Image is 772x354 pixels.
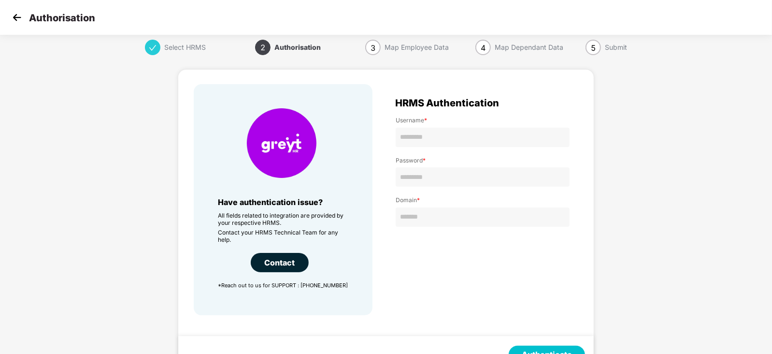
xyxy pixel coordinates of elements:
p: *Reach out to us for SUPPORT : [PHONE_NUMBER] [218,282,348,289]
p: Contact your HRMS Technical Team for any help. [218,229,348,243]
img: svg+xml;base64,PHN2ZyB4bWxucz0iaHR0cDovL3d3dy53My5vcmcvMjAwMC9zdmciIHdpZHRoPSIzMCIgaGVpZ2h0PSIzMC... [10,10,24,25]
p: Authorisation [29,12,95,24]
label: Password [396,157,570,164]
div: Contact [251,253,309,272]
div: Select HRMS [164,40,206,55]
span: Have authentication issue? [218,197,323,207]
div: Submit [605,40,627,55]
span: check [149,44,157,52]
div: Map Dependant Data [495,40,563,55]
span: 3 [371,43,375,53]
label: Domain [396,196,570,204]
span: HRMS Authentication [395,99,499,107]
span: 2 [260,43,265,52]
div: Authorisation [274,40,321,55]
img: HRMS Company Icon [247,108,316,178]
span: 4 [481,43,486,53]
p: All fields related to integration are provided by your respective HRMS. [218,212,348,226]
label: Username [396,117,570,124]
span: 5 [591,43,596,53]
div: Map Employee Data [385,40,449,55]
